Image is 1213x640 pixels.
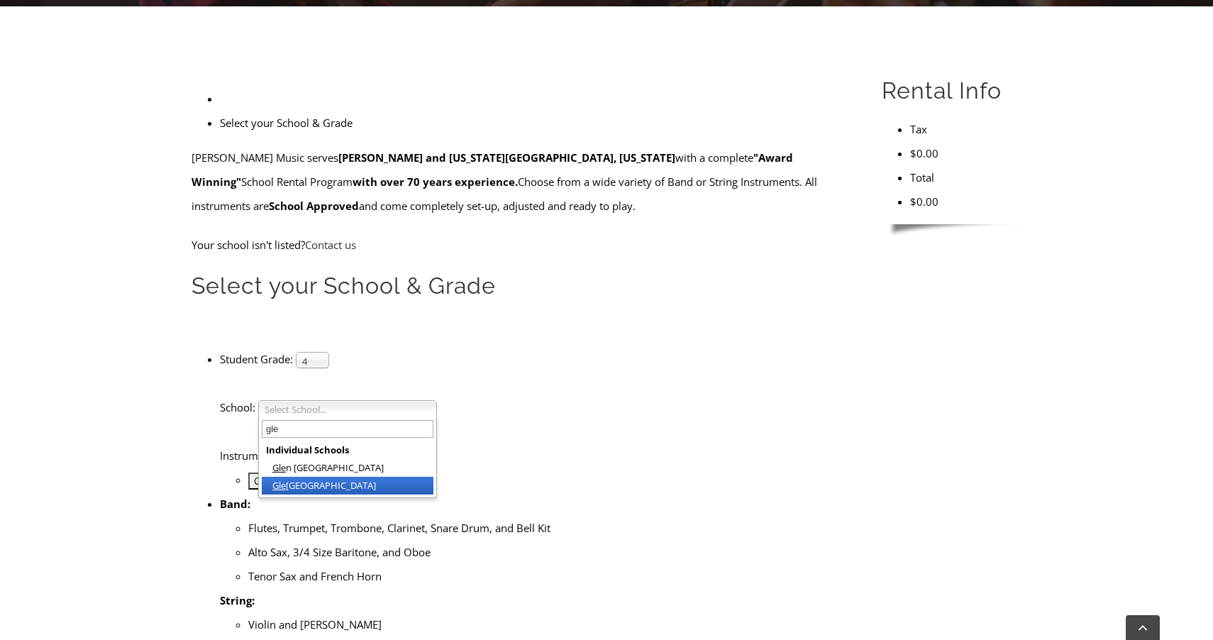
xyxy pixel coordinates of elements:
strong: School Approved [269,199,359,213]
h2: Rental Info [882,76,1021,106]
li: Alto Sax, 3/4 Size Baritone, and Oboe [248,540,849,564]
li: Flutes, Trumpet, Trombone, Clarinet, Snare Drum, and Bell Kit [248,516,849,540]
span: Select School... [265,401,418,418]
li: Tenor Sax and French Horn [248,564,849,588]
input: Continue >> [248,473,312,490]
label: School: [220,400,255,414]
li: Select your School & Grade [220,111,849,135]
li: Individual Schools [262,441,433,459]
img: sidebar-footer.png [882,224,1021,237]
p: Your school isn't listed? [192,233,849,257]
strong: [PERSON_NAME] and [US_STATE][GEOGRAPHIC_DATA], [US_STATE] [338,150,675,165]
strong: with over 70 years experience. [353,175,518,189]
li: Tax [910,117,1021,141]
span: 4 [302,353,310,370]
p: [PERSON_NAME] Music serves with a complete School Rental Program Choose from a wide variety of Ba... [192,145,849,218]
label: Instrument Group: [220,448,311,463]
li: $0.00 [910,189,1021,214]
em: Gle [272,479,286,492]
li: Violin and [PERSON_NAME] [248,612,849,636]
li: $0.00 [910,141,1021,165]
em: Gle [272,461,286,474]
li: n [GEOGRAPHIC_DATA] [262,459,433,477]
li: [GEOGRAPHIC_DATA] [262,477,433,495]
strong: Band: [220,497,250,511]
strong: String: [220,593,255,607]
label: Student Grade: [220,352,293,366]
a: Contact us [305,238,356,252]
li: Total [910,165,1021,189]
h2: Select your School & Grade [192,271,849,301]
